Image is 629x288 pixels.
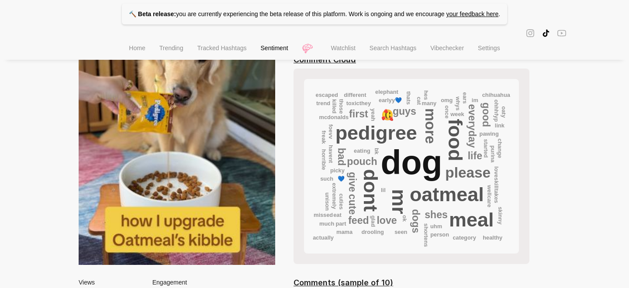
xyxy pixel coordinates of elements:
[401,215,408,222] text: ok
[347,172,358,192] text: give
[410,209,422,233] text: dogs
[380,144,442,181] text: dog
[129,45,145,51] span: Home
[425,209,448,220] text: shes
[354,147,370,154] text: eating
[462,92,468,103] text: ears
[359,169,382,212] text: dont
[330,167,345,174] text: picky
[430,45,464,51] span: Vibechecker
[321,130,327,144] text: freak
[455,96,461,110] text: whys
[370,45,416,51] span: Search Hashtags
[197,45,246,51] span: Tracked Hashtags
[557,28,566,38] span: youtube
[336,148,347,166] text: bad
[472,97,478,103] text: im
[370,216,377,227] text: glad
[338,99,345,114] text: those
[324,192,331,211] text: unison
[422,108,439,144] text: more
[497,207,504,225] text: skinny
[337,175,345,182] text: 💙
[423,90,429,100] text: hes
[313,234,334,241] text: actually
[321,149,327,170] text: horrible
[493,181,500,189] text: kill
[495,122,505,129] text: link
[320,175,333,182] text: such
[316,100,330,106] text: trend
[294,278,529,288] h1: Comments (sample of 10)
[501,106,507,118] text: oaty
[388,189,410,214] text: mr
[410,183,484,206] text: oatmeal
[467,104,478,148] text: everyday
[497,139,504,158] text: change
[493,113,500,122] text: fyp
[316,91,338,98] text: escaped
[346,100,371,106] text: toxicthey
[453,234,476,241] text: category
[319,220,334,227] text: much
[493,166,500,181] text: loves
[347,194,358,215] text: cute
[348,215,369,226] text: feed
[493,99,500,113] text: ohhh
[319,114,349,120] text: mcdonalds
[483,139,489,158] text: started
[430,231,449,238] text: person
[381,109,394,121] text: 🥰
[362,229,384,235] text: drooling
[333,212,342,218] text: eat
[344,91,366,98] text: different
[422,100,437,106] text: many
[159,45,183,51] span: Trending
[261,45,288,51] span: Sentiment
[480,103,492,127] text: good
[335,122,417,144] text: pedigree
[441,97,453,103] text: omg
[335,220,346,227] text: part
[377,215,397,226] text: love
[331,183,338,209] text: extremely
[393,106,416,117] text: guys
[486,196,493,207] text: care
[381,187,386,193] text: lil
[444,119,467,161] text: food
[405,91,412,105] text: thats
[338,193,345,209] text: cuties
[486,185,493,195] text: well
[445,165,491,181] text: please
[450,111,464,117] text: week
[314,212,333,218] text: missed
[416,97,422,105] text: cat
[370,108,377,121] text: yeah
[373,148,380,155] text: bk
[129,10,176,17] strong: 🔨 Beta release:
[328,145,334,163] text: havent
[336,229,353,235] text: mama
[449,209,494,231] text: meal
[480,130,499,137] text: pawing
[483,234,503,241] text: healthy
[493,189,500,203] text: takes
[331,99,338,113] text: killed
[423,223,429,247] text: shortens
[375,89,398,95] text: elephant
[122,3,507,24] p: you are currently experiencing the beta release of this platform. Work is ongoing and we encourage .
[482,91,511,98] text: chihuahua
[349,108,368,120] text: first
[379,97,402,104] text: earlyy💙
[490,145,496,163] text: purina
[478,45,500,51] span: Settings
[446,10,498,17] a: your feedback here
[526,28,535,38] span: instagram
[444,106,450,119] text: once
[328,124,334,139] text: foevv
[468,150,483,161] text: life
[331,45,356,51] span: Watchlist
[430,223,442,230] text: uhm
[394,229,407,235] text: seen
[347,156,377,167] text: pouch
